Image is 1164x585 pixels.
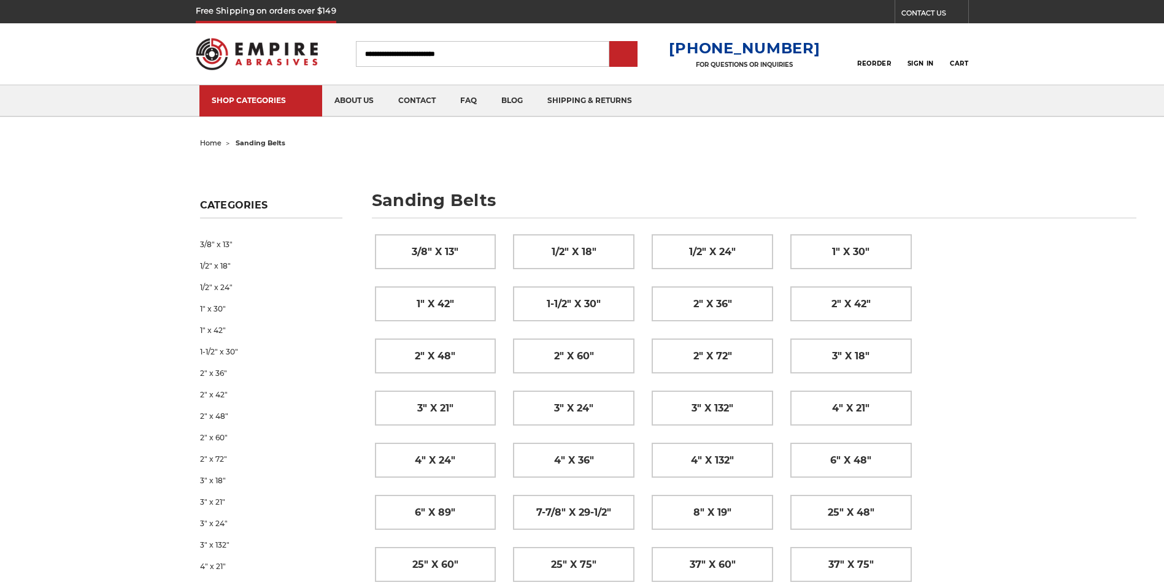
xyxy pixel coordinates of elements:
span: 2" x 72" [693,346,732,367]
a: 1" x 42" [200,319,342,341]
a: 1" x 42" [376,287,496,321]
a: 3" x 132" [652,391,773,425]
a: 2" x 36" [200,362,342,384]
a: 1-1/2" x 30" [514,287,634,321]
a: 2" x 60" [200,427,342,448]
a: 6" x 89" [376,495,496,529]
a: 7-7/8" x 29-1/2" [514,495,634,529]
a: about us [322,85,386,117]
a: 2" x 42" [200,384,342,405]
a: 2" x 60" [514,339,634,373]
a: 4" x 132" [652,443,773,477]
span: 3" x 24" [554,398,593,419]
a: 1" x 30" [791,235,911,269]
a: 4" x 21" [791,391,911,425]
span: 1" x 30" [832,242,869,262]
a: shipping & returns [535,85,644,117]
span: 3" x 132" [692,398,733,419]
a: 2" x 72" [200,448,342,470]
a: 1" x 30" [200,298,342,319]
a: 1/2" x 18" [514,235,634,269]
a: 2" x 72" [652,339,773,373]
h1: sanding belts [372,192,1136,218]
span: 4" x 24" [415,450,455,471]
a: 2" x 36" [652,287,773,321]
span: 37" x 75" [828,554,874,575]
a: contact [386,85,448,117]
a: CONTACT US [901,6,968,23]
span: 6" x 89" [415,502,455,523]
a: 4" x 36" [514,443,634,477]
span: 2" x 42" [831,294,871,315]
a: 2" x 42" [791,287,911,321]
span: 1/2" x 18" [552,242,596,262]
span: 6" x 48" [830,450,871,471]
a: home [200,139,222,147]
a: 3/8" x 13" [200,234,342,255]
h5: Categories [200,199,342,218]
span: 4" x 21" [832,398,869,419]
a: 3" x 24" [200,513,342,534]
span: 1-1/2" x 30" [547,294,601,315]
span: 2" x 60" [554,346,594,367]
span: 1/2" x 24" [689,242,736,262]
a: 3" x 21" [200,491,342,513]
a: 1-1/2" x 30" [200,341,342,362]
span: 4" x 36" [554,450,594,471]
a: [PHONE_NUMBER] [669,39,820,57]
span: 25" x 75" [551,554,596,575]
a: 4" x 24" [376,443,496,477]
a: 2" x 48" [200,405,342,427]
span: 2" x 36" [693,294,732,315]
a: 3/8" x 13" [376,235,496,269]
a: 3" x 24" [514,391,634,425]
a: 1/2" x 24" [652,235,773,269]
span: 3/8" x 13" [412,242,458,262]
a: 3" x 21" [376,391,496,425]
a: 25" x 48" [791,495,911,529]
a: 37" x 75" [791,548,911,581]
span: 7-7/8" x 29-1/2" [536,502,611,523]
span: Reorder [857,59,891,67]
span: 8" x 19" [693,502,731,523]
img: Empire Abrasives [196,30,318,78]
span: 37" x 60" [690,554,736,575]
a: 8" x 19" [652,495,773,529]
span: 1" x 42" [417,294,454,315]
span: Sign In [908,59,934,67]
span: 2" x 48" [415,346,455,367]
a: 3" x 18" [791,339,911,373]
a: 25" x 60" [376,548,496,581]
a: 1/2" x 24" [200,277,342,298]
a: blog [489,85,535,117]
a: 1/2" x 18" [200,255,342,277]
div: SHOP CATEGORIES [212,96,310,105]
a: 37" x 60" [652,548,773,581]
a: 25" x 75" [514,548,634,581]
span: 3" x 21" [417,398,453,419]
span: sanding belts [236,139,285,147]
a: 6" x 48" [791,443,911,477]
span: Cart [950,59,968,67]
span: 25" x 60" [412,554,458,575]
span: 3" x 18" [832,346,869,367]
a: 3" x 132" [200,534,342,556]
a: Cart [950,40,968,67]
span: 4" x 132" [691,450,734,471]
span: 25" x 48" [828,502,874,523]
p: FOR QUESTIONS OR INQUIRIES [669,61,820,69]
a: 4" x 21" [200,556,342,577]
a: Reorder [857,40,891,67]
a: 2" x 48" [376,339,496,373]
input: Submit [611,42,636,67]
a: 3" x 18" [200,470,342,491]
a: faq [448,85,489,117]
